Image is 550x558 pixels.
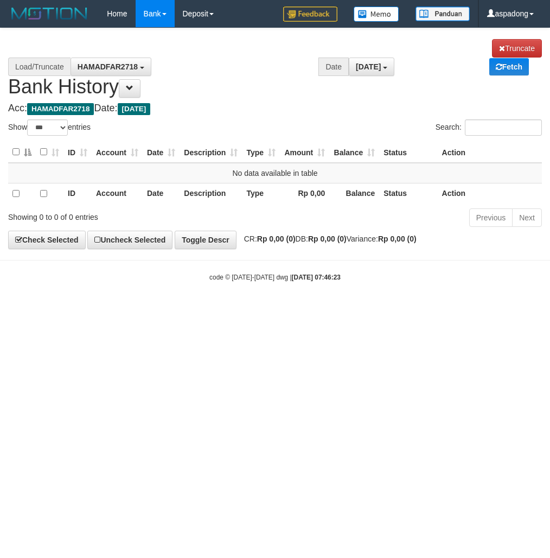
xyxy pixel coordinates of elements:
[8,58,71,76] div: Load/Truncate
[379,142,437,163] th: Status
[379,183,437,204] th: Status
[27,103,94,115] span: HAMADFAR2718
[180,183,242,204] th: Description
[415,7,470,21] img: panduan.png
[118,103,151,115] span: [DATE]
[78,62,138,71] span: HAMADFAR2718
[71,58,151,76] button: HAMADFAR2718
[8,163,542,183] td: No data available in table
[239,234,417,243] span: CR: DB: Variance:
[27,119,68,136] select: Showentries
[242,142,280,163] th: Type: activate to sort column ascending
[175,231,236,249] a: Toggle Descr
[92,183,143,204] th: Account
[378,234,417,243] strong: Rp 0,00 (0)
[8,231,86,249] a: Check Selected
[308,234,347,243] strong: Rp 0,00 (0)
[492,39,542,58] a: Truncate
[292,274,341,281] strong: [DATE] 07:46:23
[356,62,381,71] span: [DATE]
[465,119,542,136] input: Search:
[143,183,180,204] th: Date
[489,58,529,75] a: Fetch
[354,7,399,22] img: Button%20Memo.svg
[87,231,172,249] a: Uncheck Selected
[8,207,221,223] div: Showing 0 to 0 of 0 entries
[8,119,91,136] label: Show entries
[438,142,542,163] th: Action
[280,183,329,204] th: Rp 0,00
[209,274,341,281] small: code © [DATE]-[DATE] dwg |
[180,142,242,163] th: Description: activate to sort column ascending
[329,142,379,163] th: Balance: activate to sort column ascending
[283,7,337,22] img: Feedback.jpg
[329,183,379,204] th: Balance
[63,183,92,204] th: ID
[8,103,542,114] h4: Acc: Date:
[8,5,91,22] img: MOTION_logo.png
[242,183,280,204] th: Type
[469,208,513,227] a: Previous
[63,142,92,163] th: ID: activate to sort column ascending
[92,142,143,163] th: Account: activate to sort column ascending
[8,39,542,98] h1: Bank History
[438,183,542,204] th: Action
[512,208,542,227] a: Next
[436,119,542,136] label: Search:
[280,142,329,163] th: Amount: activate to sort column ascending
[36,142,63,163] th: : activate to sort column ascending
[257,234,296,243] strong: Rp 0,00 (0)
[349,58,394,76] button: [DATE]
[8,142,36,163] th: : activate to sort column descending
[318,58,349,76] div: Date
[143,142,180,163] th: Date: activate to sort column ascending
